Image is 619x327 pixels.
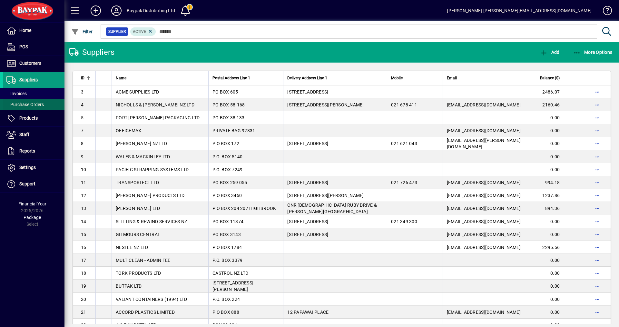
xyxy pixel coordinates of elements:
[212,245,242,250] span: P O BOX 1784
[530,98,569,111] td: 2160.46
[447,310,521,315] span: [EMAIL_ADDRESS][DOMAIN_NAME]
[212,89,238,94] span: PO BOX 605
[534,74,565,82] div: Balance ($)
[81,297,86,302] span: 20
[592,164,603,175] button: More options
[391,102,417,107] span: 021 678 411
[81,115,84,120] span: 5
[592,268,603,278] button: More options
[287,219,328,224] span: [STREET_ADDRESS]
[3,39,64,55] a: POS
[287,310,329,315] span: 12 PAPAWAI PLACE
[81,206,86,211] span: 13
[530,267,569,280] td: 0.00
[592,190,603,201] button: More options
[447,219,521,224] span: [EMAIL_ADDRESS][DOMAIN_NAME]
[116,102,194,107] span: NICHOLLS & [PERSON_NAME] NZ LTD
[19,165,36,170] span: Settings
[540,74,560,82] span: Balance ($)
[116,74,126,82] span: Name
[447,5,592,16] div: [PERSON_NAME] [PERSON_NAME][EMAIL_ADDRESS][DOMAIN_NAME]
[19,61,41,66] span: Customers
[3,99,64,110] a: Purchase Orders
[116,74,204,82] div: Name
[391,74,403,82] span: Mobile
[81,271,86,276] span: 18
[287,193,364,198] span: [STREET_ADDRESS][PERSON_NAME]
[3,110,64,126] a: Products
[530,189,569,202] td: 1237.86
[287,232,328,237] span: [STREET_ADDRESS]
[212,115,244,120] span: PO BOX 38 133
[3,143,64,159] a: Reports
[530,241,569,254] td: 2295.56
[287,141,328,146] span: [STREET_ADDRESS]
[212,310,239,315] span: P O BOX 888
[81,89,84,94] span: 3
[287,102,364,107] span: [STREET_ADDRESS][PERSON_NAME]
[116,283,142,289] span: BUTPAK LTD
[530,176,569,189] td: 994.18
[116,193,185,198] span: [PERSON_NAME] PRODUCTS LTD
[6,91,27,96] span: Invoices
[592,138,603,149] button: More options
[592,177,603,188] button: More options
[116,115,200,120] span: PORT [PERSON_NAME] PACKAGING LTD
[133,29,146,34] span: Active
[212,167,242,172] span: P.O. BOX 7249
[3,127,64,143] a: Staff
[391,180,417,185] span: 021 726 473
[212,193,242,198] span: P O BOX 3450
[530,150,569,163] td: 0.00
[81,74,92,82] div: ID
[391,219,417,224] span: 021 349 300
[19,44,28,49] span: POS
[24,215,41,220] span: Package
[447,180,521,185] span: [EMAIL_ADDRESS][DOMAIN_NAME]
[71,29,93,34] span: Filter
[19,28,31,33] span: Home
[530,163,569,176] td: 0.00
[69,47,114,57] div: Suppliers
[106,5,127,16] button: Profile
[212,206,276,211] span: P O BOX 204 207 HIGHBROOK
[81,193,86,198] span: 12
[530,137,569,150] td: 0.00
[3,88,64,99] a: Invoices
[540,50,559,55] span: Add
[116,310,175,315] span: ACCORD PLASTICS LIMITED
[81,310,86,315] span: 21
[81,232,86,237] span: 15
[592,294,603,304] button: More options
[19,115,38,121] span: Products
[81,141,84,146] span: 8
[598,1,611,22] a: Knowledge Base
[530,85,569,98] td: 2486.07
[81,154,84,159] span: 9
[212,232,241,237] span: PO BOX 3143
[287,74,327,82] span: Delivery Address Line 1
[447,193,521,198] span: [EMAIL_ADDRESS][DOMAIN_NAME]
[530,306,569,319] td: 0.00
[81,74,84,82] span: ID
[592,87,603,97] button: More options
[116,206,160,211] span: [PERSON_NAME] LTD
[19,148,35,154] span: Reports
[212,74,250,82] span: Postal Address Line 1
[391,74,439,82] div: Mobile
[18,201,46,206] span: Financial Year
[116,167,189,172] span: PACIFIC STRAPPING SYSTEMS LTD
[573,50,613,55] span: More Options
[116,232,160,237] span: GILMOURS CENTRAL
[530,111,569,124] td: 0.00
[530,293,569,306] td: 0.00
[538,46,561,58] button: Add
[81,128,84,133] span: 7
[81,258,86,263] span: 17
[592,242,603,253] button: More options
[592,113,603,123] button: More options
[3,55,64,72] a: Customers
[447,206,521,211] span: [EMAIL_ADDRESS][DOMAIN_NAME]
[592,152,603,162] button: More options
[3,176,64,192] a: Support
